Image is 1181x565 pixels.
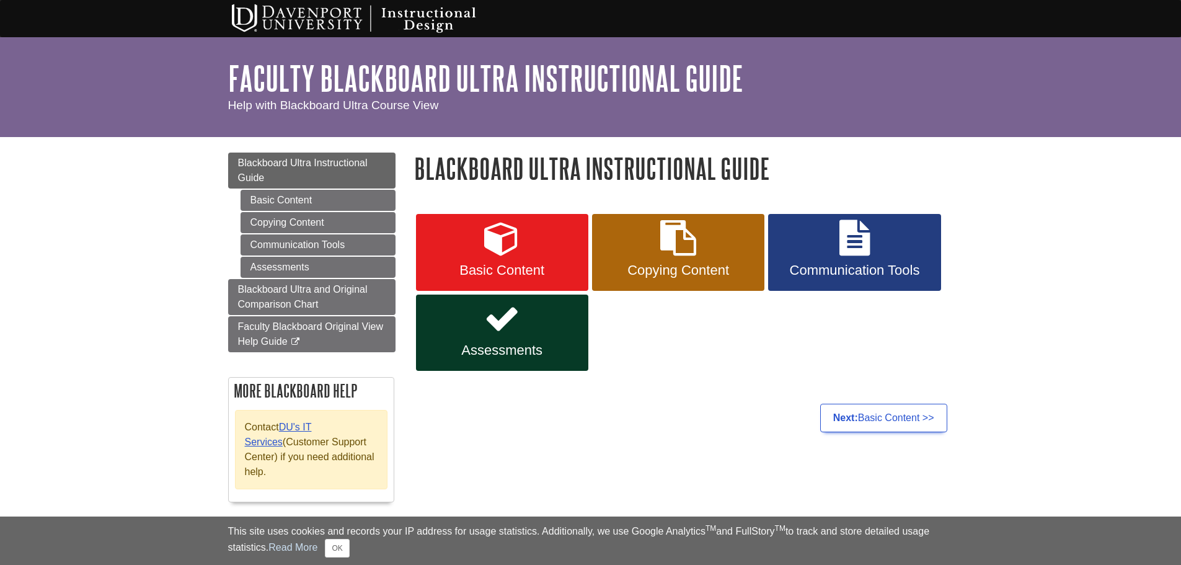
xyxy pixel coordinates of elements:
[414,153,953,184] h1: Blackboard Ultra Instructional Guide
[425,342,579,358] span: Assessments
[228,524,953,558] div: This site uses cookies and records your IP address for usage statistics. Additionally, we use Goo...
[245,422,312,447] a: DU's IT Services
[238,321,383,347] span: Faculty Blackboard Original View Help Guide
[416,214,588,291] a: Basic Content
[238,284,368,309] span: Blackboard Ultra and Original Comparison Chart
[241,190,396,211] a: Basic Content
[228,316,396,352] a: Faculty Blackboard Original View Help Guide
[228,153,396,189] a: Blackboard Ultra Instructional Guide
[228,279,396,315] a: Blackboard Ultra and Original Comparison Chart
[241,212,396,233] a: Copying Content
[228,153,396,515] div: Guide Page Menu
[777,262,931,278] span: Communication Tools
[706,524,716,533] sup: TM
[833,412,858,423] strong: Next:
[425,262,579,278] span: Basic Content
[290,338,301,346] i: This link opens in a new window
[768,214,940,291] a: Communication Tools
[416,295,588,371] a: Assessments
[228,59,743,97] a: Faculty Blackboard Ultra Instructional Guide
[268,542,317,553] a: Read More
[241,234,396,256] a: Communication Tools
[592,214,764,291] a: Copying Content
[241,257,396,278] a: Assessments
[325,539,349,558] button: Close
[222,3,520,34] img: Davenport University Instructional Design
[238,158,368,183] span: Blackboard Ultra Instructional Guide
[228,99,439,112] span: Help with Blackboard Ultra Course View
[229,378,394,404] h2: More Blackboard Help
[820,404,947,432] a: Next:Basic Content >>
[235,410,387,489] div: Contact (Customer Support Center) if you need additional help.
[775,524,785,533] sup: TM
[601,262,755,278] span: Copying Content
